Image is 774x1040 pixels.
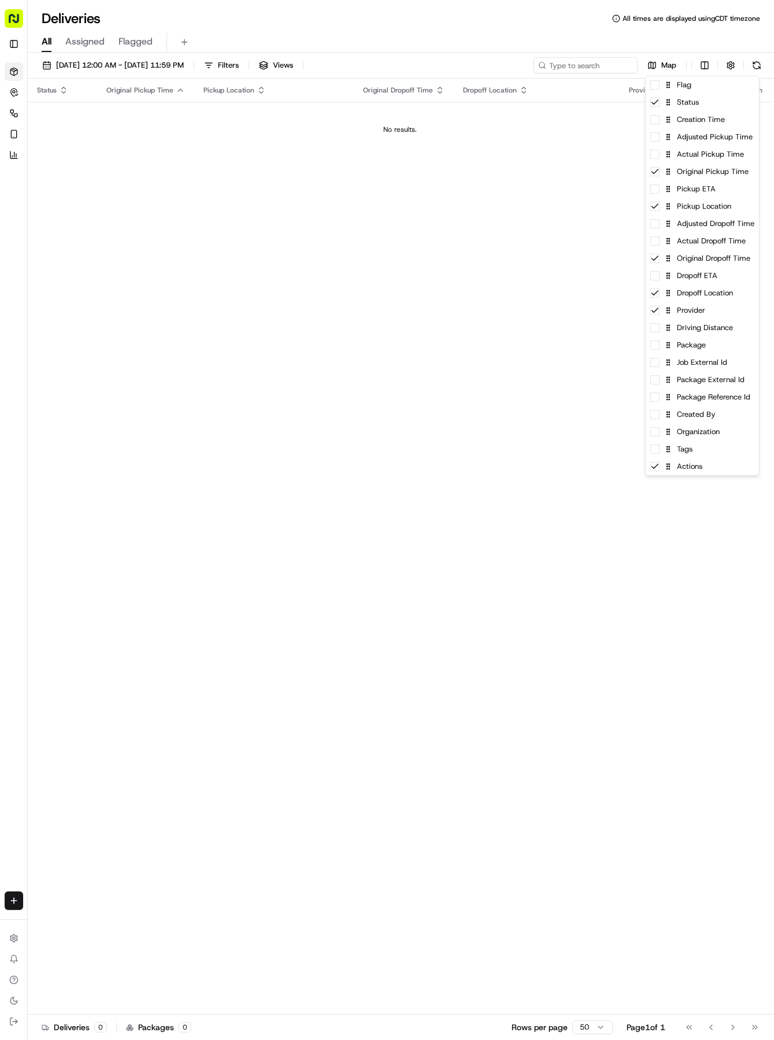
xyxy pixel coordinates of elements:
div: Package External Id [646,371,759,388]
span: Knowledge Base [23,227,88,239]
span: Pylon [115,256,140,264]
span: • [160,179,164,188]
input: Got a question? Start typing here... [30,75,208,87]
div: Adjusted Pickup Time [646,128,759,146]
div: Original Dropoff Time [646,250,759,267]
div: Adjusted Dropoff Time [646,215,759,232]
div: Job External Id [646,354,759,371]
button: Start new chat [197,114,210,128]
img: 1736555255976-a54dd68f-1ca7-489b-9aae-adbdc363a1c4 [12,110,32,131]
img: Nash [12,12,35,35]
div: Original Pickup Time [646,163,759,180]
div: Status [646,94,759,111]
div: Creation Time [646,111,759,128]
div: Package [646,336,759,354]
div: Driving Distance [646,319,759,336]
span: [DATE] [166,179,190,188]
div: Actual Pickup Time [646,146,759,163]
p: Welcome 👋 [12,46,210,65]
div: 📗 [12,228,21,238]
img: Hayden (Assistant Store Manager) [12,168,30,187]
div: Dropoff Location [646,284,759,302]
a: 📗Knowledge Base [7,223,93,243]
div: Pickup Location [646,198,759,215]
div: Actions [646,458,759,475]
div: Actual Dropoff Time [646,232,759,250]
div: Start new chat [52,110,190,122]
a: Powered byPylon [82,255,140,264]
div: Tags [646,441,759,458]
div: Flag [646,76,759,94]
img: 9188753566659_6852d8bf1fb38e338040_72.png [24,110,45,131]
div: Past conversations [12,150,77,160]
span: API Documentation [109,227,186,239]
div: Pickup ETA [646,180,759,198]
a: 💻API Documentation [93,223,190,243]
span: [PERSON_NAME] (Assistant Store Manager) [36,179,157,188]
button: See all [179,148,210,162]
div: Dropoff ETA [646,267,759,284]
div: Package Reference Id [646,388,759,406]
div: Provider [646,302,759,319]
div: Created By [646,406,759,423]
div: Organization [646,423,759,441]
div: 💻 [98,228,107,238]
div: We're available if you need us! [52,122,159,131]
